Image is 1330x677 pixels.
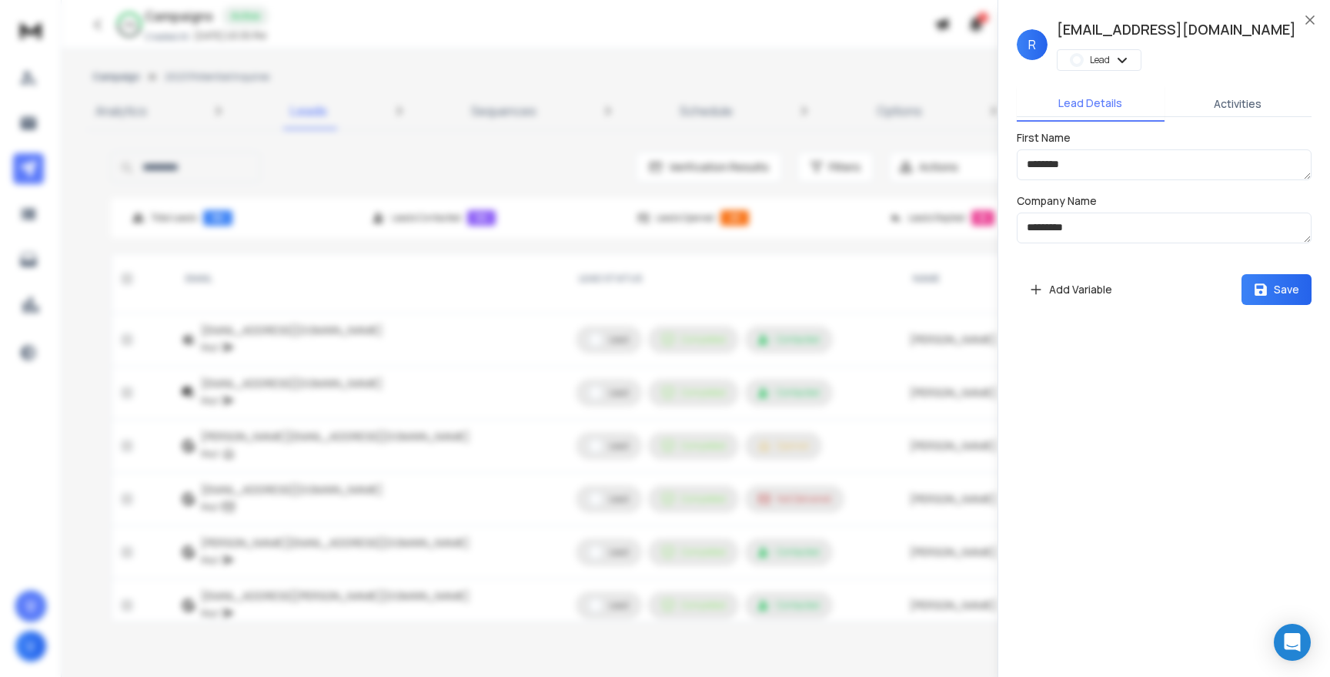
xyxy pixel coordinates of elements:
p: Lead [1090,54,1110,66]
div: Open Intercom Messenger [1274,624,1311,661]
button: Lead Details [1017,86,1165,122]
label: First Name [1017,132,1071,143]
button: Add Variable [1017,274,1124,305]
label: Company Name [1017,196,1097,206]
span: R [1017,29,1048,60]
h1: [EMAIL_ADDRESS][DOMAIN_NAME] [1057,18,1296,40]
button: Save [1241,274,1312,305]
button: Activities [1165,87,1312,121]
